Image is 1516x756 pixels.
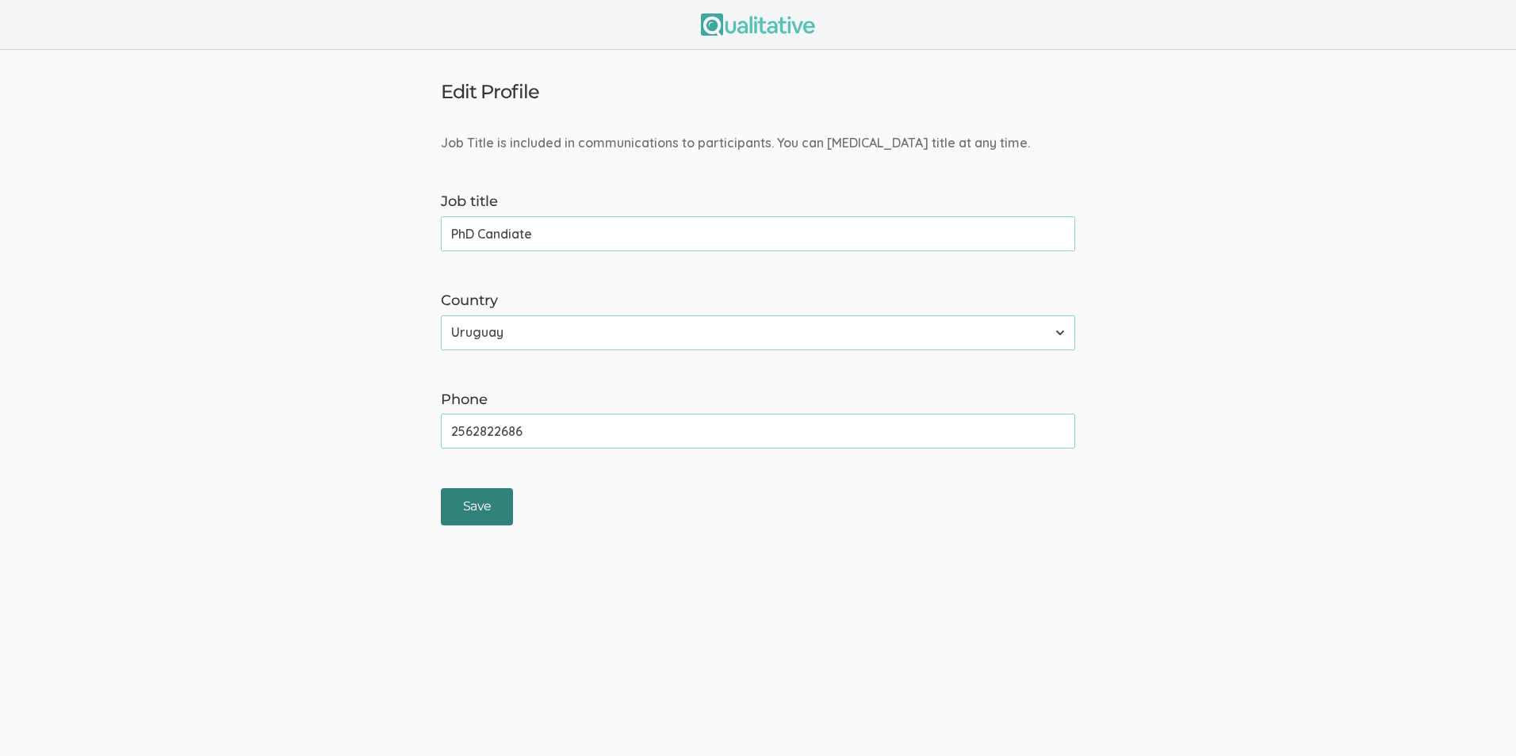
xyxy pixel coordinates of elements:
div: Job Title is included in communications to participants. You can [MEDICAL_DATA] title at any time. [429,134,1087,152]
img: Qualitative [701,13,815,36]
label: Job title [441,192,1075,212]
iframe: Chat Widget [1437,680,1516,756]
label: Phone [441,390,1075,410]
label: Country [441,291,1075,311]
h3: Edit Profile [441,82,539,102]
input: Save [441,488,513,525]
